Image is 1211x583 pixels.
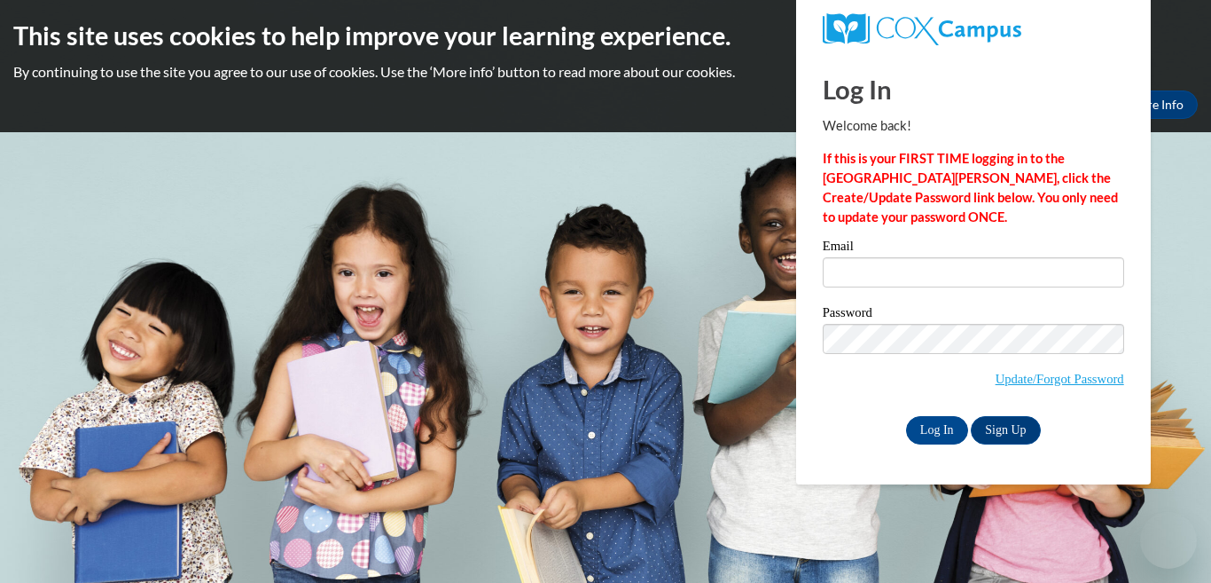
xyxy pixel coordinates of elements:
h1: Log In [823,71,1124,107]
img: COX Campus [823,13,1021,45]
a: Update/Forgot Password [996,372,1124,386]
a: COX Campus [823,13,1124,45]
p: By continuing to use the site you agree to our use of cookies. Use the ‘More info’ button to read... [13,62,1198,82]
input: Log In [906,416,968,445]
label: Password [823,306,1124,324]
strong: If this is your FIRST TIME logging in to the [GEOGRAPHIC_DATA][PERSON_NAME], click the Create/Upd... [823,151,1118,225]
a: Sign Up [971,416,1040,445]
label: Email [823,240,1124,257]
h2: This site uses cookies to help improve your learning experience. [13,18,1198,53]
iframe: Button to launch messaging window [1140,512,1197,569]
p: Welcome back! [823,116,1124,136]
a: More Info [1114,91,1198,119]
